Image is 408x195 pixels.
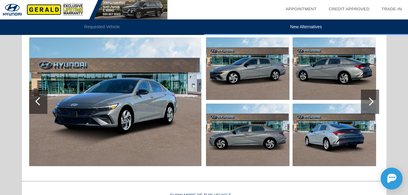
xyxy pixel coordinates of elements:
img: New-2025-Hyundai-Elantra-SELSPORT-ID27430627934-aHR0cDovL2ltYWdlcy51bml0c2ludmVudG9yeS5jb20vdXBsb... [206,104,290,166]
a: Appointment [286,7,317,11]
a: Trade-In [382,7,402,11]
iframe: Chat Assistance [353,162,408,195]
img: New-2025-Hyundai-Elantra-SELSPORT-ID27430627928-aHR0cDovL2ltYWdlcy51bml0c2ludmVudG9yeS5jb20vdXBsb... [206,37,290,100]
a: Credit Approved [329,7,369,11]
img: New-2025-Hyundai-Elantra-SELSPORT-ID27430627943-aHR0cDovL2ltYWdlcy51bml0c2ludmVudG9yeS5jb20vdXBsb... [293,104,376,166]
img: New-2025-Hyundai-Elantra-SELSPORT-ID27430627937-aHR0cDovL2ltYWdlcy51bml0c2ludmVudG9yeS5jb20vdXBsb... [293,37,376,100]
img: New-2025-Hyundai-Elantra-SELSPORT-ID27430627925-aHR0cDovL2ltYWdlcy51bml0c2ludmVudG9yeS5jb20vdXBsb... [29,37,201,166]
